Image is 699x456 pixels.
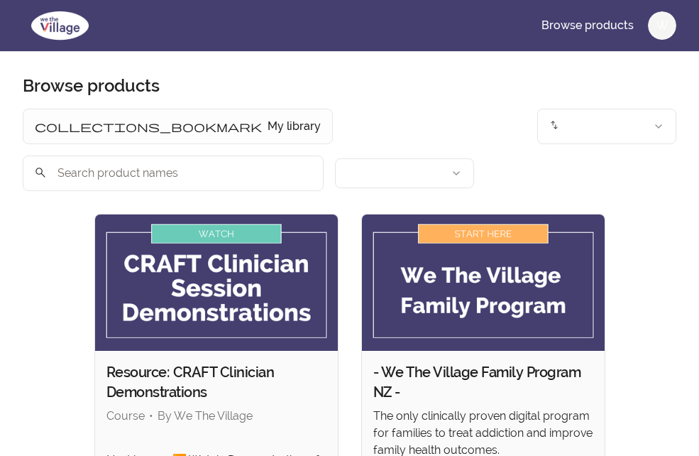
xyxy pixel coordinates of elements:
[106,409,145,423] span: Course
[23,9,97,43] img: We The Village logo
[23,156,324,191] input: Search product names
[335,158,474,188] button: Filter by author
[158,409,253,423] span: By We The Village
[149,409,153,423] span: •
[23,75,160,97] h1: Browse products
[648,11,676,40] button: W
[530,9,676,43] nav: Main
[530,9,645,43] a: Browse products
[106,362,326,402] h2: Resource: CRAFT Clinician Demonstrations
[95,215,338,351] img: Product image for Resource: CRAFT Clinician Demonstrations
[537,109,676,144] button: Product sort options
[23,109,333,144] button: Filter by My library
[373,362,593,402] h2: - We The Village Family Program NZ -
[549,118,559,132] span: import_export
[34,163,47,183] span: search
[362,215,605,351] img: Product image for - We The Village Family Program NZ -
[35,118,262,135] span: collections_bookmark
